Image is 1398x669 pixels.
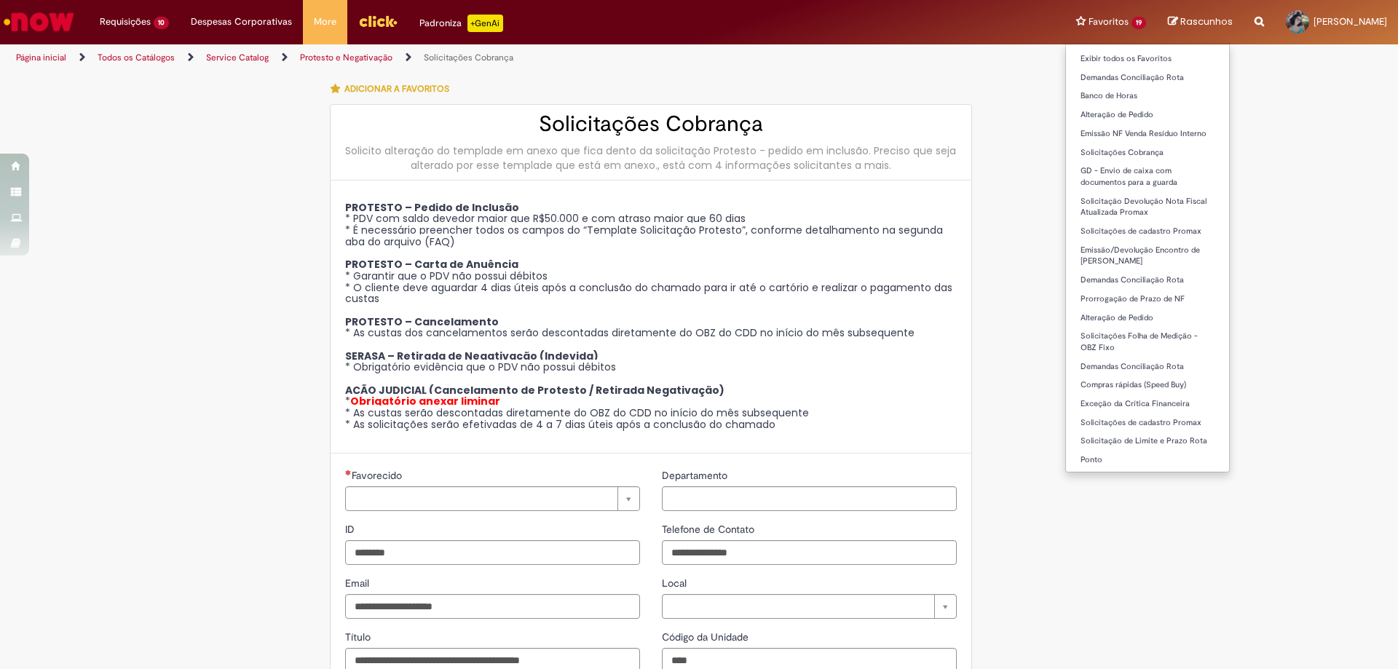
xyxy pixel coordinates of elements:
[344,83,449,95] span: Adicionar a Favoritos
[1066,452,1229,468] a: Ponto
[1066,126,1229,142] a: Emissão NF Venda Resíduo Interno
[352,469,405,482] span: Necessários - Favorecido
[1168,15,1233,29] a: Rascunhos
[191,15,292,29] span: Despesas Corporativas
[345,314,499,329] span: PROTESTO – Cancelamento
[662,486,957,511] input: Departamento
[1066,415,1229,431] a: Solicitações de cadastro Promax
[1,7,76,36] img: ServiceNow
[345,486,640,511] a: Limpar campo Favorecido
[1066,163,1229,190] a: GD - Envio de caixa com documentos para a guarda
[467,15,503,32] p: +GenAi
[345,594,640,619] input: Email
[206,52,269,63] a: Service Catalog
[1066,291,1229,307] a: Prorrogação de Prazo de NF
[345,257,518,272] span: PROTESTO – Carta de Anuência
[1066,359,1229,375] a: Demandas Conciliação Rota
[1314,15,1387,28] span: [PERSON_NAME]
[1065,44,1230,472] ul: Favoritos
[1066,377,1229,393] a: Compras rápidas (Speed Buy)
[345,577,372,590] span: Email
[98,52,175,63] a: Todos os Catálogos
[358,10,398,32] img: click_logo_yellow_360x200.png
[314,15,336,29] span: More
[1066,223,1229,240] a: Solicitações de cadastro Promax
[662,630,751,644] span: Código da Unidade
[1132,17,1146,29] span: 19
[345,325,915,340] span: * As custas dos cancelamentos serão descontadas diretamente do OBZ do CDD no início do mês subseq...
[1089,15,1129,29] span: Favoritos
[1066,194,1229,221] a: Solicitação Devolução Nota Fiscal Atualizada Promax
[16,52,66,63] a: Página inicial
[1066,88,1229,104] a: Banco de Horas
[345,383,724,397] span: AÇÃO JUDICIAL (Cancelamento de Protesto / Retirada Negativação)
[300,52,392,63] a: Protesto e Negativação
[330,74,457,104] button: Adicionar a Favoritos
[1066,107,1229,123] a: Alteração de Pedido
[154,17,169,29] span: 10
[100,15,151,29] span: Requisições
[662,469,730,482] span: Departamento
[1066,242,1229,269] a: Emissão/Devolução Encontro de [PERSON_NAME]
[345,630,374,644] span: Título
[1066,396,1229,412] a: Exceção da Crítica Financeira
[345,223,943,249] span: * É necessário preencher todos os campos do “Template Solicitação Protesto”, conforme detalhament...
[345,112,957,136] h2: Solicitações Cobrança
[662,523,757,536] span: Telefone de Contato
[345,360,616,374] span: * Obrigatório evidência que o PDV não possui débitos
[345,143,957,173] div: Solicito alteração do templade em anexo que fica dento da solicitação Protesto - pedido em inclus...
[1066,328,1229,355] a: Solicitações Folha de Medição - OBZ Fixo
[1066,145,1229,161] a: Solicitações Cobrança
[345,540,640,565] input: ID
[1066,51,1229,67] a: Exibir todos os Favoritos
[345,470,352,475] span: Necessários
[424,52,513,63] a: Solicitações Cobrança
[1066,310,1229,326] a: Alteração de Pedido
[345,200,519,215] span: PROTESTO – Pedido de Inclusão
[345,523,358,536] span: ID
[345,280,952,306] span: * O cliente deve aguardar 4 dias úteis após a conclusão do chamado para ir até o cartório e reali...
[345,405,809,420] span: * As custas serão descontadas diretamente do OBZ do CDD no início do mês subsequente
[1066,70,1229,86] a: Demandas Conciliação Rota
[662,577,690,590] span: Local
[1066,433,1229,449] a: Solicitação de Limite e Prazo Rota
[1066,272,1229,288] a: Demandas Conciliação Rota
[350,394,500,408] span: Obrigatório anexar liminar
[662,540,957,565] input: Telefone de Contato
[345,211,746,226] span: * PDV com saldo devedor maior que R$50.000 e com atraso maior que 60 dias
[662,594,957,619] a: Limpar campo Local
[11,44,921,71] ul: Trilhas de página
[345,417,775,432] span: * As solicitações serão efetivadas de 4 a 7 dias úteis após a conclusão do chamado
[419,15,503,32] div: Padroniza
[345,349,599,363] span: SERASA – Retirada de Negativação (Indevida)
[345,269,548,283] span: * Garantir que o PDV não possui débitos
[1180,15,1233,28] span: Rascunhos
